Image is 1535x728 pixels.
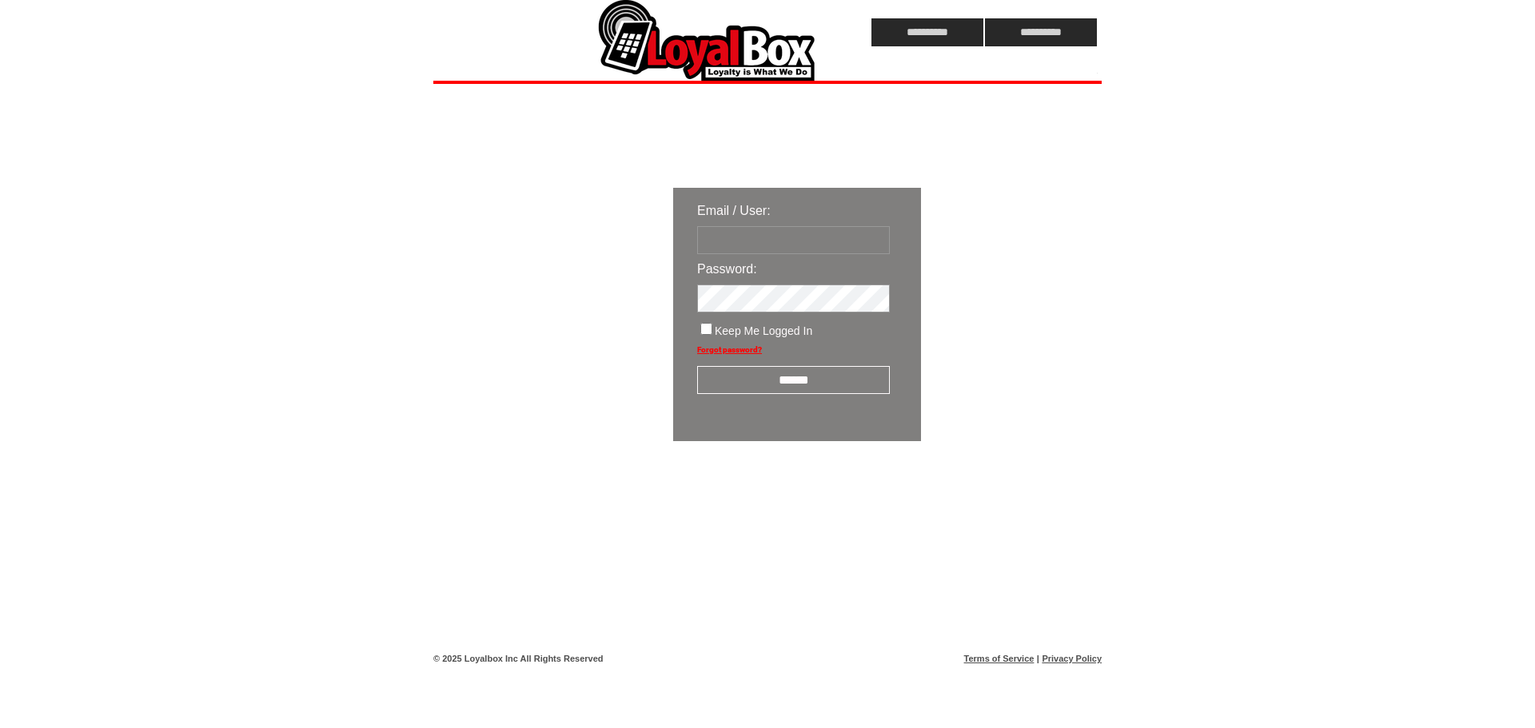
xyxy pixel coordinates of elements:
span: Email / User: [697,204,771,217]
img: transparent.png [967,481,1047,501]
a: Terms of Service [964,654,1035,663]
span: Password: [697,262,757,276]
span: | [1037,654,1039,663]
a: Forgot password? [697,345,762,354]
span: © 2025 Loyalbox Inc All Rights Reserved [433,654,604,663]
span: Keep Me Logged In [715,324,812,337]
a: Privacy Policy [1042,654,1102,663]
